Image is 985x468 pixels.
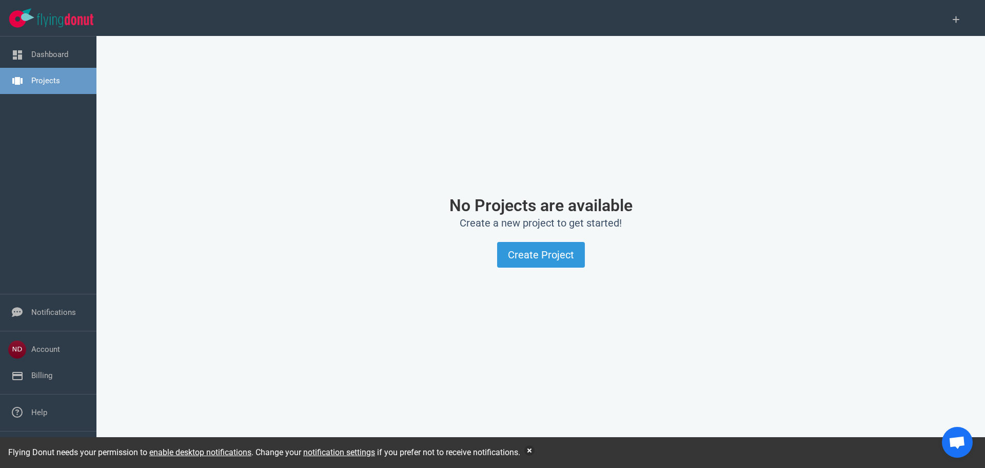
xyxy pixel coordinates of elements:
[251,447,520,457] span: . Change your if you prefer not to receive notifications.
[196,196,885,215] h1: No Projects are available
[31,76,60,85] a: Projects
[31,50,68,59] a: Dashboard
[31,408,47,417] a: Help
[31,308,76,317] a: Notifications
[8,447,251,457] span: Flying Donut needs your permission to
[121,422,122,422] img: capterra_tracker.gif
[149,447,251,457] a: enable desktop notifications
[31,371,52,380] a: Billing
[497,242,585,268] button: Create Project
[196,217,885,230] h2: Create a new project to get started!
[31,345,60,354] a: Account
[37,13,93,27] img: Flying Donut text logo
[942,427,973,458] a: Open chat
[303,447,375,457] a: notification settings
